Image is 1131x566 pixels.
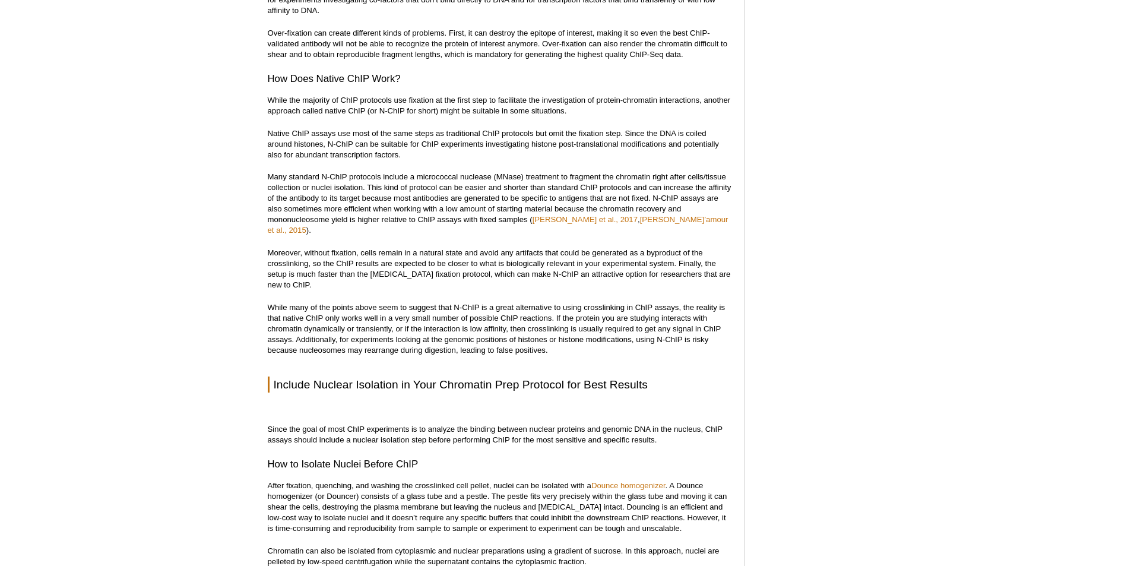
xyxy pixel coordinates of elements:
[268,72,733,86] h3: How Does Native ChIP Work?
[268,480,733,534] p: After fixation, quenching, and washing the crosslinked cell pellet, nuclei can be isolated with a...
[268,248,733,290] p: Moreover, without fixation, cells remain in a natural state and avoid any artifacts that could be...
[533,215,638,224] a: [PERSON_NAME] et al., 2017
[591,481,666,490] a: Dounce homogenizer
[268,457,733,472] h3: How to Isolate Nuclei Before ChIP
[268,424,733,445] p: Since the goal of most ChIP experiments is to analyze the binding between nuclear proteins and ge...
[268,128,733,160] p: Native ChIP assays use most of the same steps as traditional ChIP protocols but omit the fixation...
[268,28,733,60] p: Over-fixation can create different kinds of problems. First, it can destroy the epitope of intere...
[268,95,733,116] p: While the majority of ChIP protocols use fixation at the first step to facilitate the investigati...
[268,377,733,393] h2: Include Nuclear Isolation in Your Chromatin Prep Protocol for Best Results
[268,172,733,236] p: Many standard N-ChIP protocols include a micrococcal nuclease (MNase) treatment to fragment the c...
[268,302,733,356] p: While many of the points above seem to suggest that N-ChIP is a great alternative to using crossl...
